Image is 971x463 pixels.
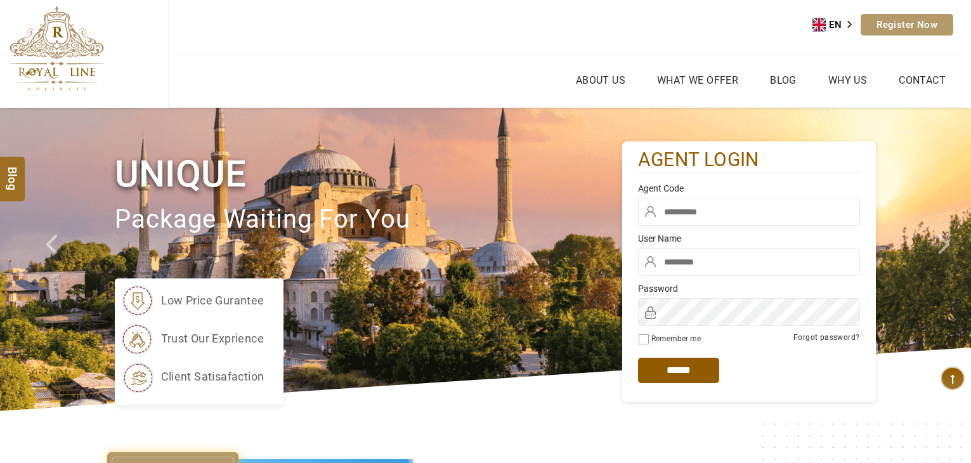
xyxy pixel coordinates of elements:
[638,182,860,195] label: Agent Code
[861,14,953,36] a: Register Now
[4,166,21,177] span: Blog
[793,333,859,342] a: Forgot password?
[638,232,860,245] label: User Name
[10,6,104,91] img: The Royal Line Holidays
[825,71,870,89] a: Why Us
[812,15,861,34] aside: Language selected: English
[812,15,861,34] div: Language
[654,71,741,89] a: What we Offer
[651,334,701,343] label: Remember me
[121,285,264,316] li: low price gurantee
[896,71,949,89] a: Contact
[115,199,622,241] p: package waiting for you
[573,71,629,89] a: About Us
[638,148,860,173] h2: agent login
[115,150,622,198] h1: Unique
[121,361,264,393] li: client satisafaction
[767,71,800,89] a: Blog
[922,108,971,411] a: Check next image
[121,323,264,355] li: trust our exprience
[29,108,78,411] a: Check next prev
[812,15,861,34] a: EN
[638,282,860,295] label: Password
